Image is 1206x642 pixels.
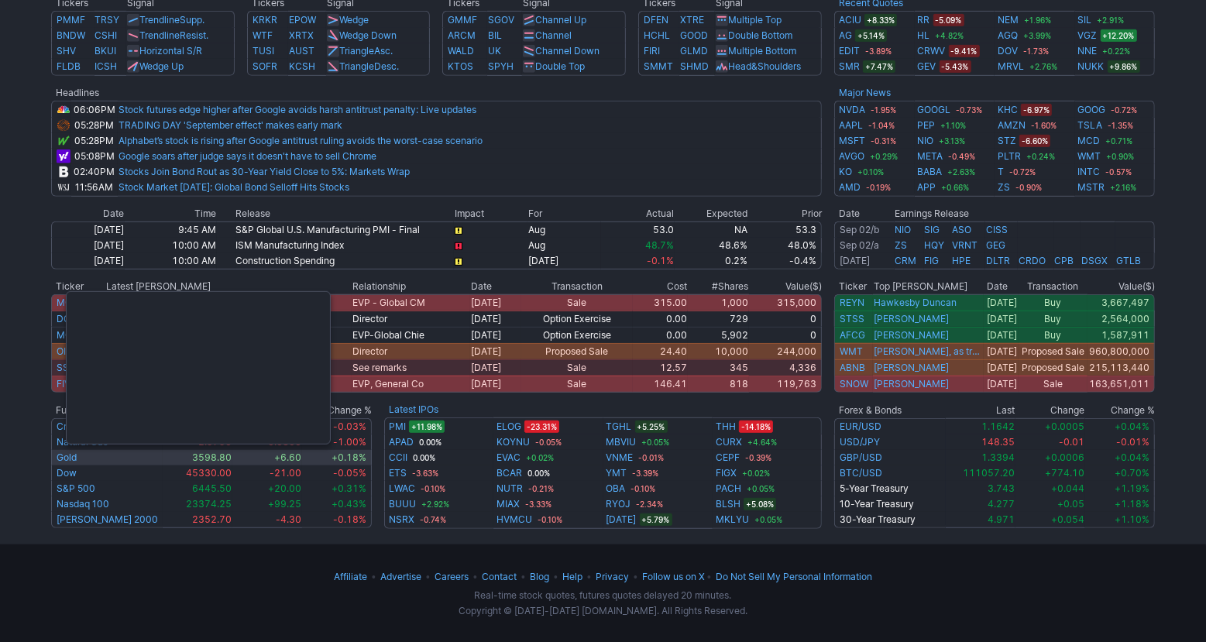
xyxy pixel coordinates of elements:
th: Ticker [834,279,873,294]
span: -0.73% [954,104,985,116]
th: Value($) [1087,279,1155,294]
a: TrendlineResist. [139,29,208,41]
a: NUTR [496,481,523,496]
span: -9.41% [949,45,980,57]
a: Channel Up [535,14,586,26]
th: Earnings Release [895,206,1155,221]
a: KTOS [448,60,473,72]
a: NVDA [839,102,865,118]
a: Stock futures edge higher after Google avoids harsh antitrust penalty: Live updates [119,104,476,115]
a: AMZN [998,118,1026,133]
a: SIG [925,224,940,235]
td: [DATE] [51,221,125,238]
span: +0.29% [868,150,900,163]
a: HVMCU [496,512,532,527]
th: Latest [PERSON_NAME] [105,279,352,294]
a: HPE [952,255,971,266]
a: MKLYU [716,512,749,527]
a: INTC [1078,164,1101,180]
a: GEG [986,239,1005,251]
td: [DATE] [527,253,601,270]
span: +3.99% [1021,29,1053,42]
a: SPYH [488,60,514,72]
a: RYOJ [606,496,631,512]
a: Channel [535,29,572,41]
a: ELOG [496,419,521,434]
a: CEPF [716,450,740,465]
span: Trendline [139,14,180,26]
span: +0.71% [1104,135,1136,147]
a: Stock Market [DATE]: Global Bond Selloff Hits Stocks [119,181,349,193]
td: 1,000 [688,294,748,311]
td: 06:06PM [71,101,118,118]
a: Advertise [380,571,421,582]
td: After Market Close [834,238,895,253]
a: VGZ [1078,28,1098,43]
a: GLMD [680,45,708,57]
th: Value($) [749,279,822,294]
td: Before Market Open [834,221,895,238]
span: -0.90% [1013,181,1044,194]
a: RR [918,12,930,28]
a: Major News [839,87,891,98]
a: SSTI [57,362,77,373]
a: TSLA [1078,118,1103,133]
td: 11:56AM [71,180,118,197]
a: BLSH [716,496,740,512]
span: -3.89% [863,45,894,57]
a: WTF [253,29,273,41]
span: -1.35% [1106,119,1136,132]
a: Do Not Sell My Personal InformationDo Not Sell My Personal Information [716,571,872,582]
span: -0.57% [1104,166,1135,178]
span: +2.91% [1095,14,1127,26]
a: FIGX [716,465,737,481]
a: [PERSON_NAME], as trustee of the [PERSON_NAME] Family Holdings Trust (1) [874,345,983,358]
a: Wedge [339,14,369,26]
a: VNME [606,450,634,465]
a: Alphabet’s stock is rising after Google antitrust ruling avoids the worst-case scenario [119,135,483,146]
a: [PERSON_NAME] [874,362,949,374]
a: SMMT [644,60,673,72]
a: Gold [57,451,77,463]
a: CRM [895,255,917,266]
span: +0.90% [1105,150,1137,163]
td: 53.3 [748,221,822,238]
th: Time [125,206,217,221]
a: [PERSON_NAME] [874,313,949,325]
span: +2.76% [1027,60,1060,73]
a: KRKR [253,14,277,26]
td: 05:28PM [71,118,118,133]
a: MCD [1078,133,1101,149]
a: Contact [482,571,517,582]
span: Asc. [374,45,393,57]
td: 315,000 [749,294,822,311]
a: SOFR [253,60,277,72]
a: KHC [998,102,1018,118]
span: +9.86% [1108,60,1140,73]
a: KO [839,164,852,180]
a: Crude Oil [57,421,97,432]
a: XTRE [680,14,704,26]
a: NNE [1078,43,1098,59]
a: FIVE [57,378,76,390]
span: -1.95% [868,104,898,116]
a: KCSH [289,60,315,72]
a: AMD [839,180,861,195]
a: TrendlineSupp. [139,14,204,26]
a: NIO [895,224,912,235]
a: Horizontal S/R [139,45,202,57]
span: Trendline [139,29,180,41]
a: GEV [918,59,936,74]
a: Privacy [596,571,629,582]
a: BCAR [496,465,522,481]
td: 10:00 AM [125,238,217,253]
a: TGHL [606,419,632,434]
a: ICSH [95,60,118,72]
a: APAD [389,434,414,450]
a: DLTR [986,255,1010,266]
span: 48.7% [645,239,674,251]
th: Relationship [352,279,470,294]
a: WALD [448,45,474,57]
a: THH [716,419,736,434]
